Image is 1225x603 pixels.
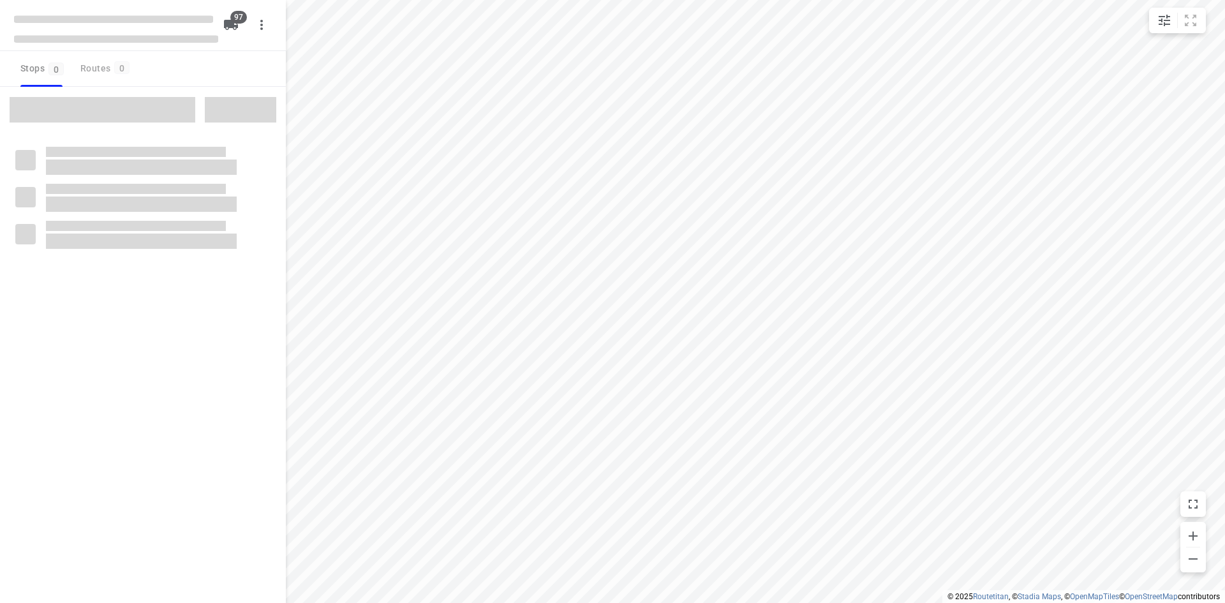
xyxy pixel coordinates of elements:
a: OpenMapTiles [1070,592,1119,601]
a: Stadia Maps [1018,592,1061,601]
div: small contained button group [1149,8,1206,33]
a: Routetitan [973,592,1009,601]
button: Map settings [1152,8,1177,33]
li: © 2025 , © , © © contributors [947,592,1220,601]
a: OpenStreetMap [1125,592,1178,601]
